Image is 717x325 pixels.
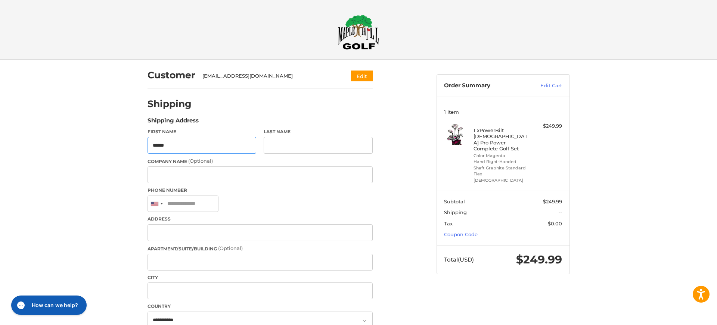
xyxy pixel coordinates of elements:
[533,122,562,130] div: $249.99
[148,69,195,81] h2: Customer
[148,216,373,222] label: Address
[524,82,562,90] a: Edit Cart
[264,128,373,135] label: Last Name
[188,158,213,164] small: (Optional)
[148,157,373,165] label: Company Name
[338,15,379,50] img: Maple Hill Golf
[351,71,373,81] button: Edit
[148,245,373,252] label: Apartment/Suite/Building
[148,196,165,212] div: United States: +1
[148,187,373,194] label: Phone Number
[444,256,474,263] span: Total (USD)
[543,199,562,204] span: $249.99
[474,165,531,171] li: Shaft Graphite Standard
[474,171,531,183] li: Flex [DEMOGRAPHIC_DATA]
[474,153,531,159] li: Color Magenta
[148,303,373,310] label: Country
[218,245,243,251] small: (Optional)
[655,305,717,325] iframe: Google Customer Reviews
[148,98,192,110] h2: Shipping
[548,221,562,226] span: $0.00
[444,231,478,237] a: Coupon Code
[148,116,199,128] legend: Shipping Address
[202,72,336,80] div: [EMAIL_ADDRESS][DOMAIN_NAME]
[474,159,531,165] li: Hand Right-Handed
[444,82,524,90] h3: Order Summary
[444,199,465,204] span: Subtotal
[148,128,257,135] label: First Name
[7,293,89,318] iframe: Gorgias live chat messenger
[558,209,562,215] span: --
[516,253,562,266] span: $249.99
[444,209,467,215] span: Shipping
[444,221,453,226] span: Tax
[474,127,531,151] h4: 1 x PowerBilt [DEMOGRAPHIC_DATA] Pro Power Complete Golf Set
[148,274,373,281] label: City
[444,109,562,115] h3: 1 Item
